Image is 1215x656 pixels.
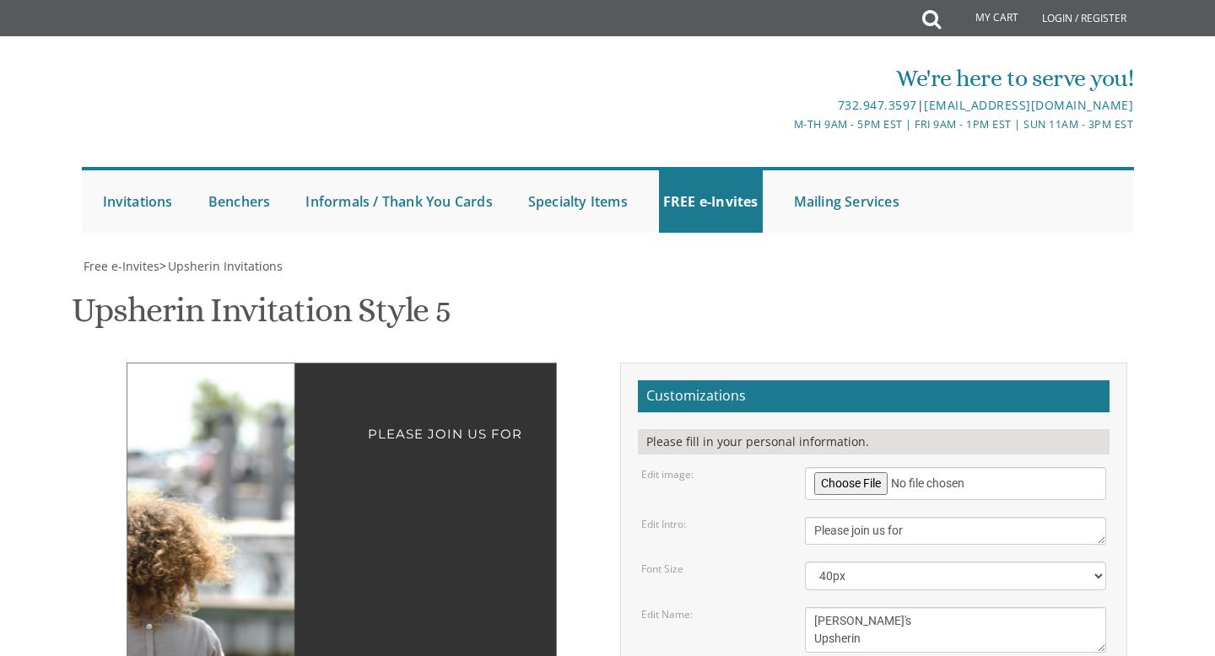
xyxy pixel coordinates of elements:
span: Free e-Invites [84,258,159,274]
a: Free e-Invites [82,258,159,274]
a: Invitations [99,170,177,233]
span: Upsherin Invitations [168,258,283,274]
a: [EMAIL_ADDRESS][DOMAIN_NAME] [924,97,1133,113]
label: Edit Name: [641,607,693,621]
div: M-Th 9am - 5pm EST | Fri 9am - 1pm EST | Sun 11am - 3pm EST [433,116,1133,133]
textarea: [PERSON_NAME]'s Upsherin [805,607,1107,653]
a: Specialty Items [524,170,632,233]
h1: Upsherin Invitation Style 5 [72,292,451,341]
div: | [433,95,1133,116]
label: Font Size [641,562,683,576]
label: Edit Intro: [641,517,686,531]
textarea: Please join us for [805,517,1107,545]
div: Please fill in your personal information. [638,429,1110,454]
div: We're here to serve you! [433,62,1133,95]
span: > [159,258,283,274]
label: Edit image: [641,467,694,481]
a: FREE e-Invites [659,170,763,233]
a: Upsherin Invitations [166,258,283,274]
a: Informals / Thank You Cards [301,170,496,233]
a: Benchers [204,170,275,233]
h2: Customizations [638,380,1110,412]
a: My Cart [939,2,1030,35]
div: Please join us for [161,397,522,448]
a: Mailing Services [790,170,904,233]
a: 732.947.3597 [838,97,917,113]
